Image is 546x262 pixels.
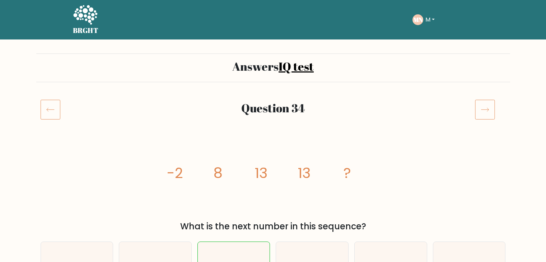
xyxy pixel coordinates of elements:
[423,15,437,24] button: M
[167,163,183,183] tspan: -2
[73,26,99,35] h5: BRGHT
[279,59,314,74] a: IQ test
[80,101,466,115] h2: Question 34
[255,163,267,183] tspan: 13
[413,15,423,24] text: MN
[343,163,351,183] tspan: ?
[73,3,99,37] a: BRGHT
[213,163,222,183] tspan: 8
[45,220,501,233] div: What is the next number in this sequence?
[298,163,311,183] tspan: 13
[41,60,506,73] h2: Answers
